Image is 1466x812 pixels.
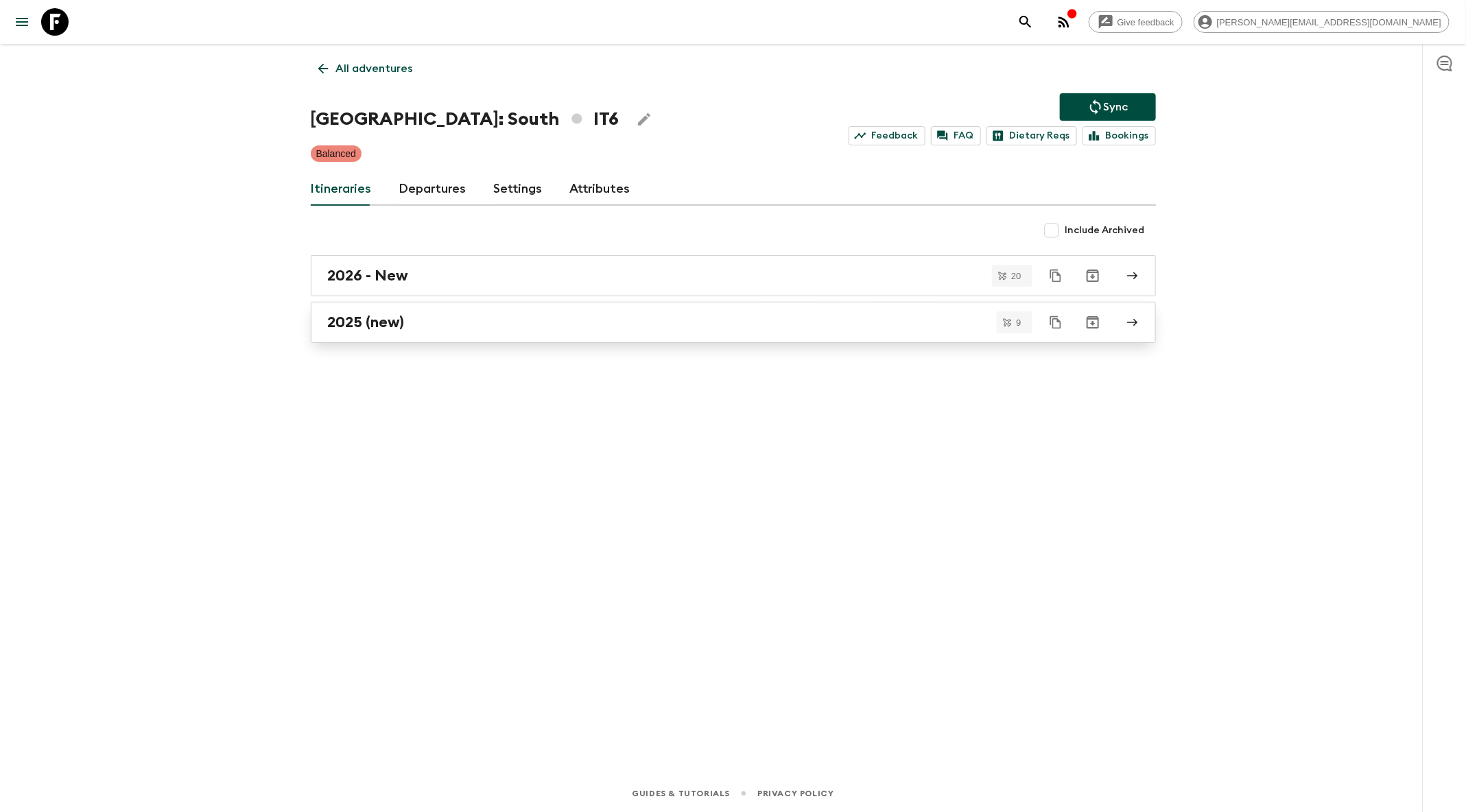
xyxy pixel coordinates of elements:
button: Duplicate [1043,310,1068,335]
button: Sync adventure departures to the booking engine [1060,93,1156,121]
p: All adventures [336,60,413,77]
h1: [GEOGRAPHIC_DATA]: South IT6 [311,106,619,133]
a: Privacy Policy [757,786,834,801]
a: 2025 (new) [311,302,1156,343]
button: search adventures [1012,8,1039,36]
button: Edit Adventure Title [630,106,658,133]
a: Itineraries [311,173,372,206]
span: Give feedback [1110,17,1182,27]
span: [PERSON_NAME][EMAIL_ADDRESS][DOMAIN_NAME] [1209,17,1449,27]
a: Give feedback [1089,11,1183,33]
h2: 2025 (new) [328,313,405,331]
a: Settings [494,173,543,206]
p: Balanced [316,147,356,160]
span: 9 [1008,318,1029,327]
a: Guides & Tutorials [632,786,730,801]
div: [PERSON_NAME][EMAIL_ADDRESS][DOMAIN_NAME] [1194,11,1450,33]
button: Duplicate [1043,263,1068,288]
button: Archive [1079,309,1107,336]
a: All adventures [311,55,421,82]
span: 20 [1003,272,1029,280]
a: Departures [399,173,466,206]
span: Include Archived [1065,224,1145,237]
a: Feedback [849,126,925,145]
a: 2026 - New [311,255,1156,296]
h2: 2026 - New [328,267,409,285]
a: Bookings [1083,126,1156,145]
p: Sync [1104,99,1128,115]
a: Dietary Reqs [986,126,1077,145]
button: menu [8,8,36,36]
button: Archive [1079,262,1107,289]
a: FAQ [931,126,981,145]
a: Attributes [570,173,630,206]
